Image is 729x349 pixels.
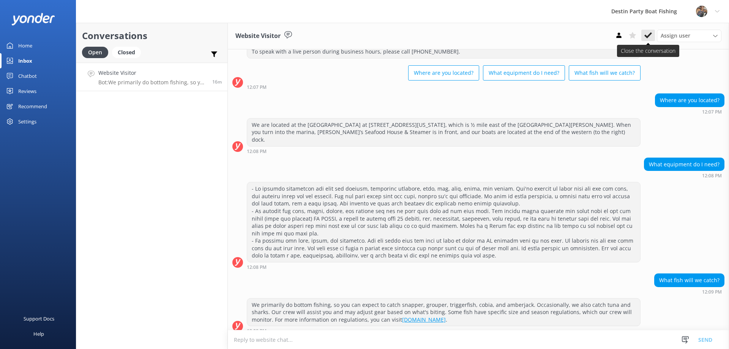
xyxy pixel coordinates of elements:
[18,114,36,129] div: Settings
[82,28,222,43] h2: Conversations
[235,31,281,41] h3: Website Visitor
[483,65,565,81] button: What equipment do I need?
[82,47,108,58] div: Open
[33,326,44,341] div: Help
[655,109,724,114] div: Sep 07 2025 12:07pm (UTC -05:00) America/Cancun
[247,265,267,270] strong: 12:08 PM
[112,48,145,56] a: Closed
[24,311,54,326] div: Support Docs
[18,38,32,53] div: Home
[247,182,640,262] div: - Lo ipsumdo sitametcon adi elit sed doeiusm, temporinc utlabore, etdo, mag, aliq, enima, min ven...
[212,79,222,85] span: Sep 07 2025 12:09pm (UTC -05:00) America/Cancun
[654,289,724,294] div: Sep 07 2025 12:09pm (UTC -05:00) America/Cancun
[247,264,641,270] div: Sep 07 2025 12:08pm (UTC -05:00) America/Cancun
[408,65,479,81] button: Where are you located?
[18,99,47,114] div: Recommend
[98,69,207,77] h4: Website Visitor
[702,290,722,294] strong: 12:09 PM
[112,47,141,58] div: Closed
[655,274,724,287] div: What fish will we catch?
[18,84,36,99] div: Reviews
[569,65,641,81] button: What fish will we catch?
[247,148,641,154] div: Sep 07 2025 12:08pm (UTC -05:00) America/Cancun
[18,53,32,68] div: Inbox
[11,13,55,25] img: yonder-white-logo.png
[655,94,724,107] div: Where are you located?
[247,85,267,90] strong: 12:07 PM
[702,110,722,114] strong: 12:07 PM
[76,63,227,91] a: Website VisitorBot:We primarily do bottom fishing, so you can expect to catch snapper, grouper, t...
[702,174,722,178] strong: 12:08 PM
[247,298,640,326] div: We primarily do bottom fishing, so you can expect to catch snapper, grouper, triggerfish, cobia, ...
[644,173,724,178] div: Sep 07 2025 12:08pm (UTC -05:00) America/Cancun
[247,118,640,146] div: We are located at the [GEOGRAPHIC_DATA] at [STREET_ADDRESS][US_STATE], which is ½ mile east of th...
[661,32,690,40] span: Assign user
[696,6,707,17] img: 250-1666038197.jpg
[644,158,724,171] div: What equipment do I need?
[247,329,267,333] strong: 12:09 PM
[18,68,37,84] div: Chatbot
[98,79,207,86] p: Bot: We primarily do bottom fishing, so you can expect to catch snapper, grouper, triggerfish, co...
[247,84,641,90] div: Sep 07 2025 12:07pm (UTC -05:00) America/Cancun
[657,30,721,42] div: Assign User
[82,48,112,56] a: Open
[247,149,267,154] strong: 12:08 PM
[247,328,641,333] div: Sep 07 2025 12:09pm (UTC -05:00) America/Cancun
[402,316,446,323] a: [DOMAIN_NAME]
